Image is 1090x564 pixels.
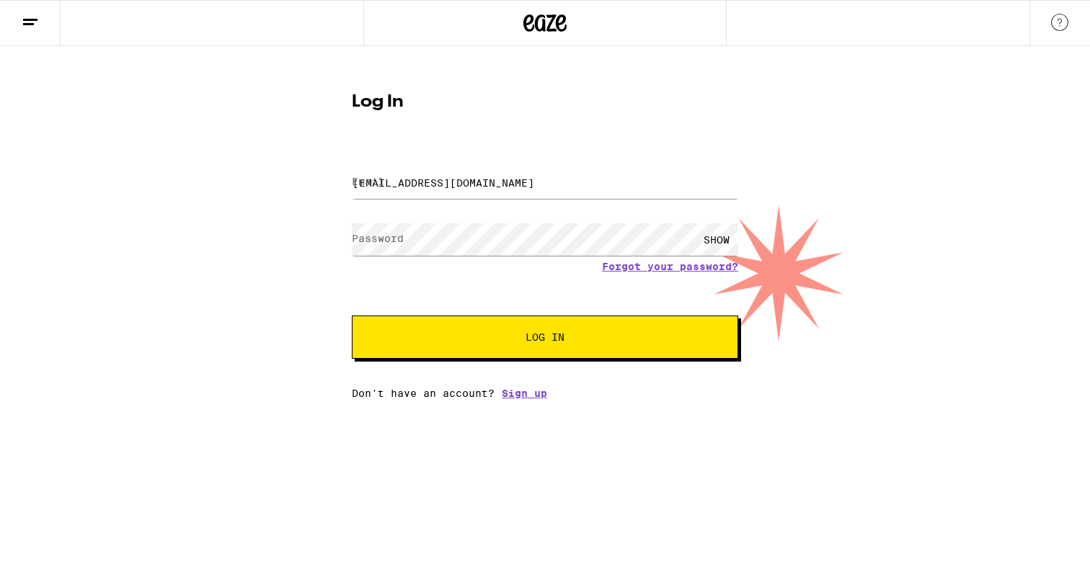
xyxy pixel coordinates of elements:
a: Sign up [502,388,547,399]
span: Hi. Need any help? [9,10,104,22]
label: Email [352,176,384,187]
div: SHOW [695,223,738,256]
label: Password [352,233,404,244]
input: Email [352,166,738,199]
div: Don't have an account? [352,388,738,399]
a: Forgot your password? [602,261,738,272]
h1: Log In [352,94,738,111]
span: Log In [526,332,564,342]
button: Log In [352,315,738,359]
